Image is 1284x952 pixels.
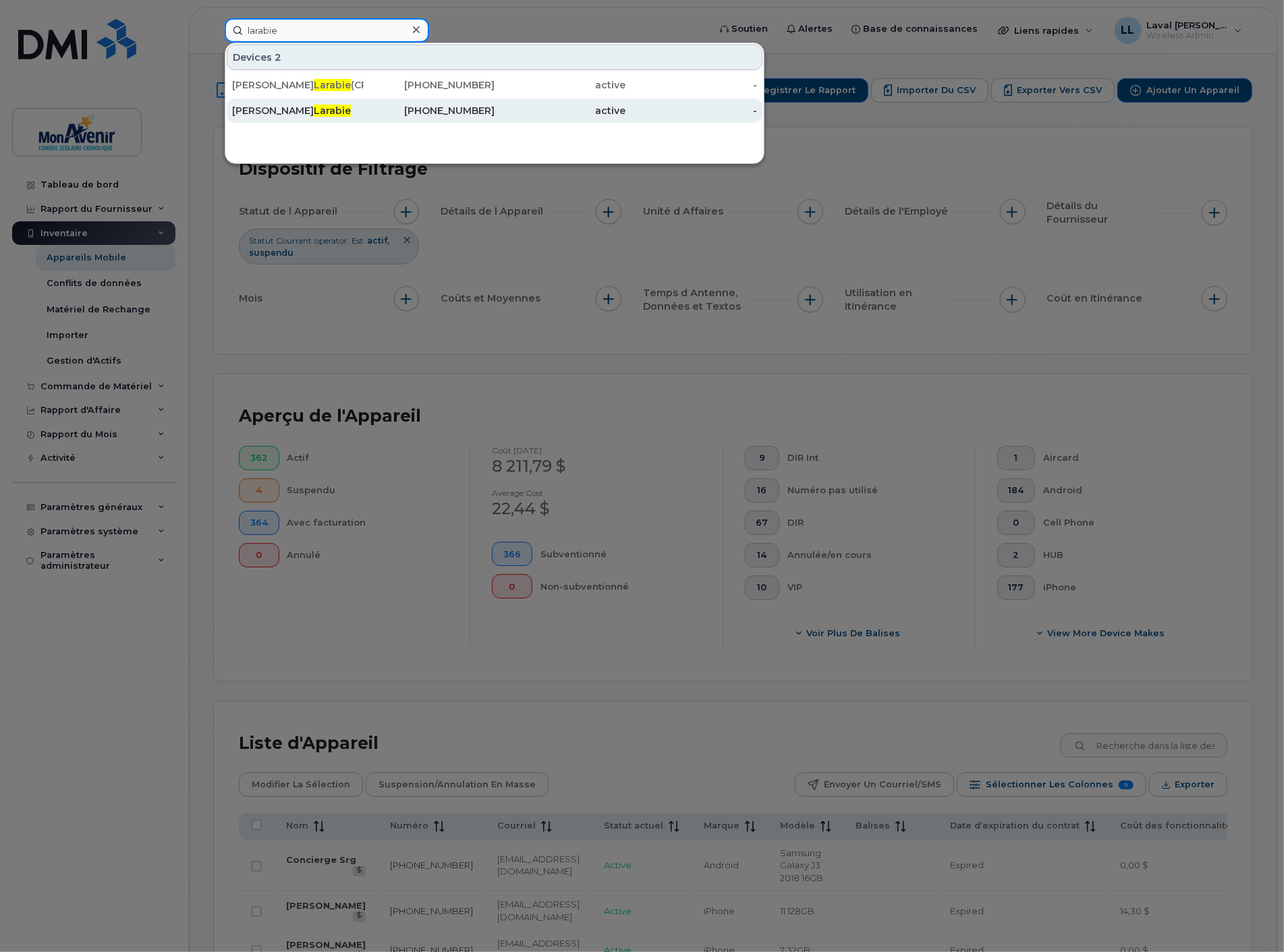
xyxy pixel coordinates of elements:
div: [PHONE_NUMBER] [364,78,495,92]
div: [PHONE_NUMBER] [364,104,495,117]
div: active [495,78,626,92]
span: Larabie [314,79,351,91]
a: [PERSON_NAME]Larabie(CP SEE)[PHONE_NUMBER]active- [227,73,762,97]
div: [PERSON_NAME] (CP SEE) [232,78,364,92]
div: Devices [227,45,762,70]
span: 2 [275,51,281,64]
div: - [626,104,758,117]
div: [PERSON_NAME] [232,104,364,117]
div: active [495,104,626,117]
a: [PERSON_NAME]Larabie[PHONE_NUMBER]active- [227,99,762,123]
div: - [626,78,758,92]
span: Larabie [314,105,351,117]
